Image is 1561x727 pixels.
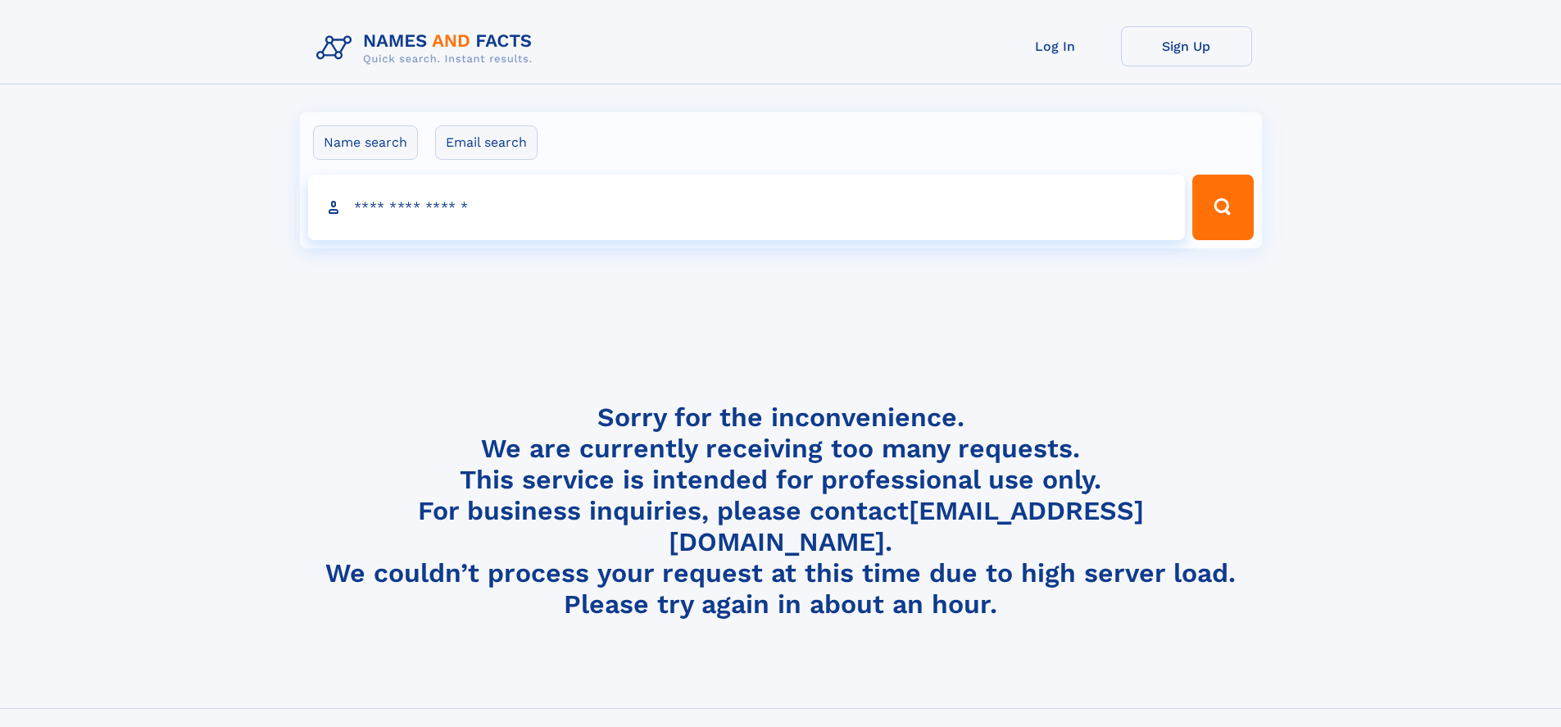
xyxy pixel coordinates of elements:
[308,175,1186,240] input: search input
[669,495,1144,557] a: [EMAIL_ADDRESS][DOMAIN_NAME]
[435,125,538,160] label: Email search
[310,26,546,70] img: Logo Names and Facts
[313,125,418,160] label: Name search
[1192,175,1253,240] button: Search Button
[310,402,1252,620] h4: Sorry for the inconvenience. We are currently receiving too many requests. This service is intend...
[990,26,1121,66] a: Log In
[1121,26,1252,66] a: Sign Up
